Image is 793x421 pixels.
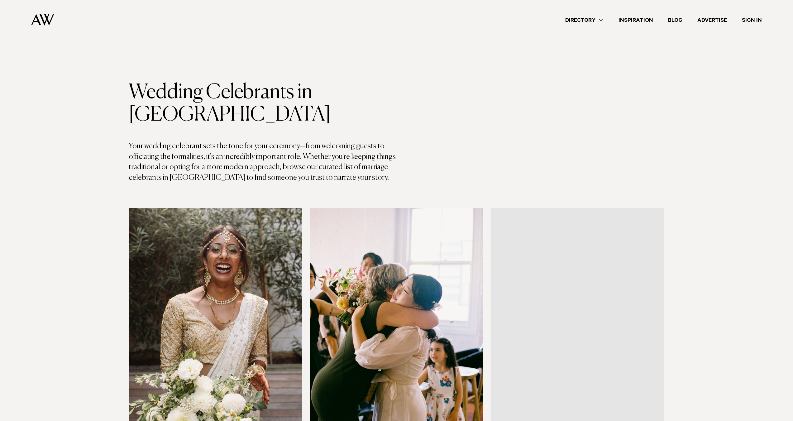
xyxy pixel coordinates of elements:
p: Your wedding celebrant sets the tone for your ceremony—from welcoming guests to officiating the f... [129,141,397,183]
img: Auckland Weddings Logo [31,14,54,26]
a: Blog [661,16,690,24]
a: Advertise [690,16,734,24]
a: Directory [558,16,611,24]
a: Sign In [734,16,769,24]
h1: Wedding Celebrants in [GEOGRAPHIC_DATA] [129,81,397,126]
a: Inspiration [611,16,661,24]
